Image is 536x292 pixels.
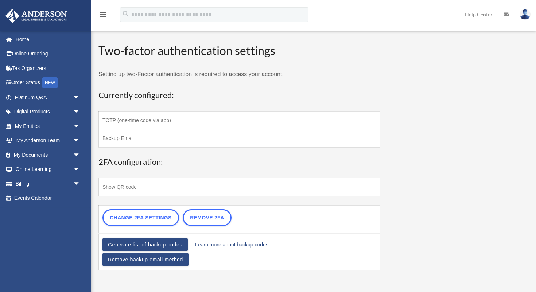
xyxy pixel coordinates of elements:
h3: Currently configured: [98,90,380,101]
a: Remove backup email method [102,253,189,266]
img: User Pic [520,9,531,20]
td: TOTP (one-time code via app) [99,111,380,129]
a: Learn more about backup codes [195,240,268,250]
img: Anderson Advisors Platinum Portal [3,9,69,23]
i: search [122,10,130,18]
a: Tax Organizers [5,61,91,75]
h2: Two-factor authentication settings [98,43,380,59]
span: arrow_drop_down [73,105,88,120]
a: Digital Productsarrow_drop_down [5,105,91,119]
a: Events Calendar [5,191,91,206]
div: NEW [42,77,58,88]
a: Home [5,32,91,47]
a: My Documentsarrow_drop_down [5,148,91,162]
summary: Show QR code [102,182,376,192]
span: arrow_drop_down [73,148,88,163]
a: Remove 2FA [183,209,232,226]
a: My Entitiesarrow_drop_down [5,119,91,133]
a: Change 2FA settings [102,209,179,226]
a: My Anderson Teamarrow_drop_down [5,133,91,148]
p: Setting up two-Factor authentication is required to access your account. [98,69,380,79]
h3: 2FA configuration: [98,156,380,168]
span: arrow_drop_down [73,162,88,177]
span: arrow_drop_down [73,90,88,105]
a: Online Ordering [5,47,91,61]
span: arrow_drop_down [73,119,88,134]
a: Order StatusNEW [5,75,91,90]
span: arrow_drop_down [73,176,88,191]
span: arrow_drop_down [73,133,88,148]
a: menu [98,13,107,19]
td: Backup Email [99,129,380,147]
a: Billingarrow_drop_down [5,176,91,191]
a: Generate list of backup codes [102,238,188,251]
i: menu [98,10,107,19]
a: Platinum Q&Aarrow_drop_down [5,90,91,105]
a: Online Learningarrow_drop_down [5,162,91,177]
